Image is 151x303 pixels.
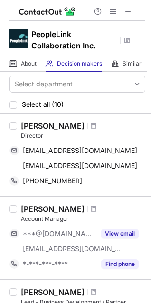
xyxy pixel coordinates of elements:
[31,28,117,51] h1: PeopleLink Collaboration Inc.
[57,60,102,67] span: Decision makers
[101,229,139,238] button: Reveal Button
[23,229,95,238] span: ***@[DOMAIN_NAME]
[19,6,76,17] img: ContactOut v5.3.10
[21,204,85,214] div: [PERSON_NAME]
[23,245,122,253] span: [EMAIL_ADDRESS][DOMAIN_NAME]
[21,215,145,223] div: Account Manager
[23,146,137,155] span: [EMAIL_ADDRESS][DOMAIN_NAME]
[23,161,137,170] span: [EMAIL_ADDRESS][DOMAIN_NAME]
[9,29,28,48] img: 2a302e92c30d1eacb7590be31107a085
[23,177,82,185] span: [PHONE_NUMBER]
[21,60,37,67] span: About
[15,79,73,89] div: Select department
[22,101,64,108] span: Select all (10)
[21,287,85,297] div: [PERSON_NAME]
[123,60,142,67] span: Similar
[21,121,85,131] div: [PERSON_NAME]
[21,132,145,140] div: Director
[101,259,139,269] button: Reveal Button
